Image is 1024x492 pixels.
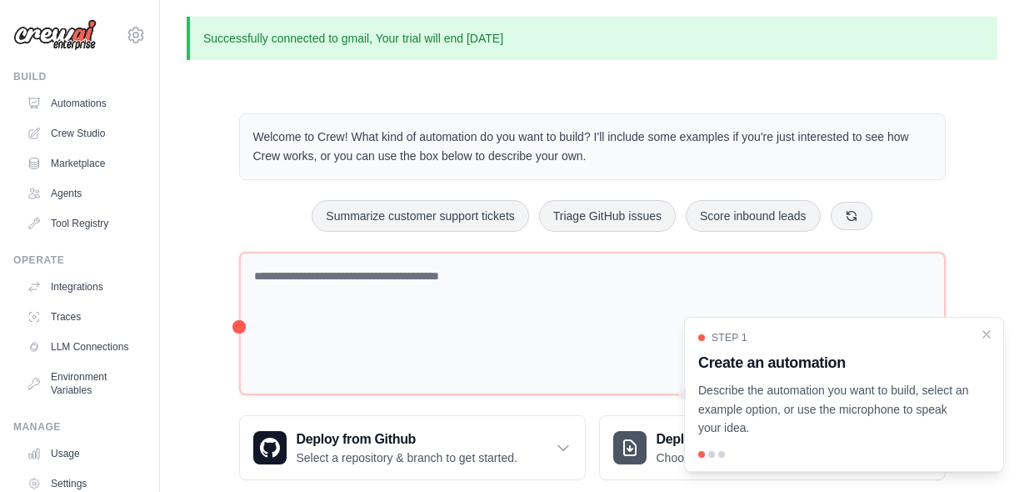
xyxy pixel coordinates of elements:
p: Successfully connected to gmail, Your trial will end [DATE] [187,17,997,60]
a: Environment Variables [20,364,146,404]
span: Step 1 [712,331,747,344]
a: Agents [20,180,146,207]
a: LLM Connections [20,334,146,360]
p: Welcome to Crew! What kind of automation do you want to build? I'll include some examples if you'... [253,128,932,166]
button: Summarize customer support tickets [312,200,528,232]
p: Describe the automation you want to build, select an example option, or use the microphone to spe... [698,381,970,438]
a: Automations [20,90,146,117]
div: Build [13,70,146,83]
button: Close walkthrough [980,328,993,341]
h3: Deploy from zip file [657,429,797,449]
p: Choose a zip file to upload. [657,449,797,466]
a: Integrations [20,274,146,300]
a: Traces [20,304,146,330]
h3: Create an automation [698,351,970,374]
button: Triage GitHub issues [539,200,676,232]
button: Score inbound leads [686,200,821,232]
div: Operate [13,254,146,267]
a: Usage [20,440,146,467]
img: Logo [13,19,97,51]
h3: Deploy from Github [297,429,517,449]
p: Select a repository & branch to get started. [297,449,517,466]
a: Crew Studio [20,120,146,147]
a: Marketplace [20,150,146,177]
div: Manage [13,420,146,434]
a: Tool Registry [20,210,146,237]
